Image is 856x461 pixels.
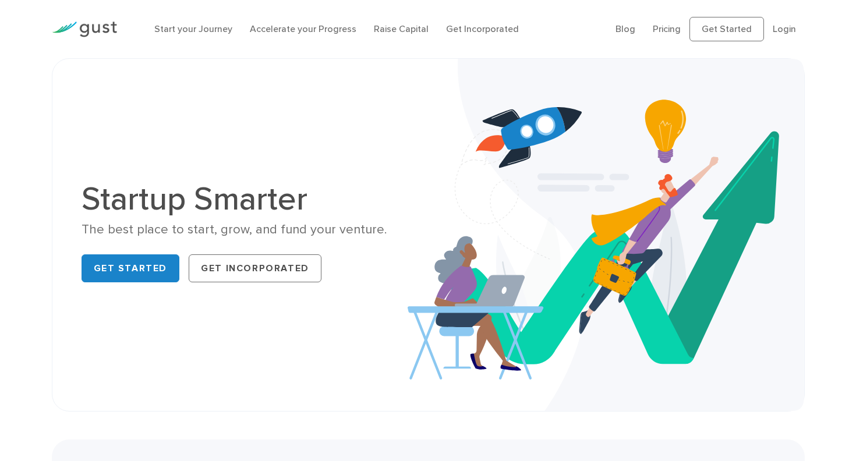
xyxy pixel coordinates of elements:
[408,59,804,411] img: Startup Smarter Hero
[689,17,764,41] a: Get Started
[773,23,796,34] a: Login
[653,23,681,34] a: Pricing
[374,23,429,34] a: Raise Capital
[82,183,420,215] h1: Startup Smarter
[446,23,519,34] a: Get Incorporated
[250,23,356,34] a: Accelerate your Progress
[52,22,117,37] img: Gust Logo
[82,221,420,238] div: The best place to start, grow, and fund your venture.
[154,23,232,34] a: Start your Journey
[189,254,321,282] a: Get Incorporated
[82,254,180,282] a: Get Started
[616,23,635,34] a: Blog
